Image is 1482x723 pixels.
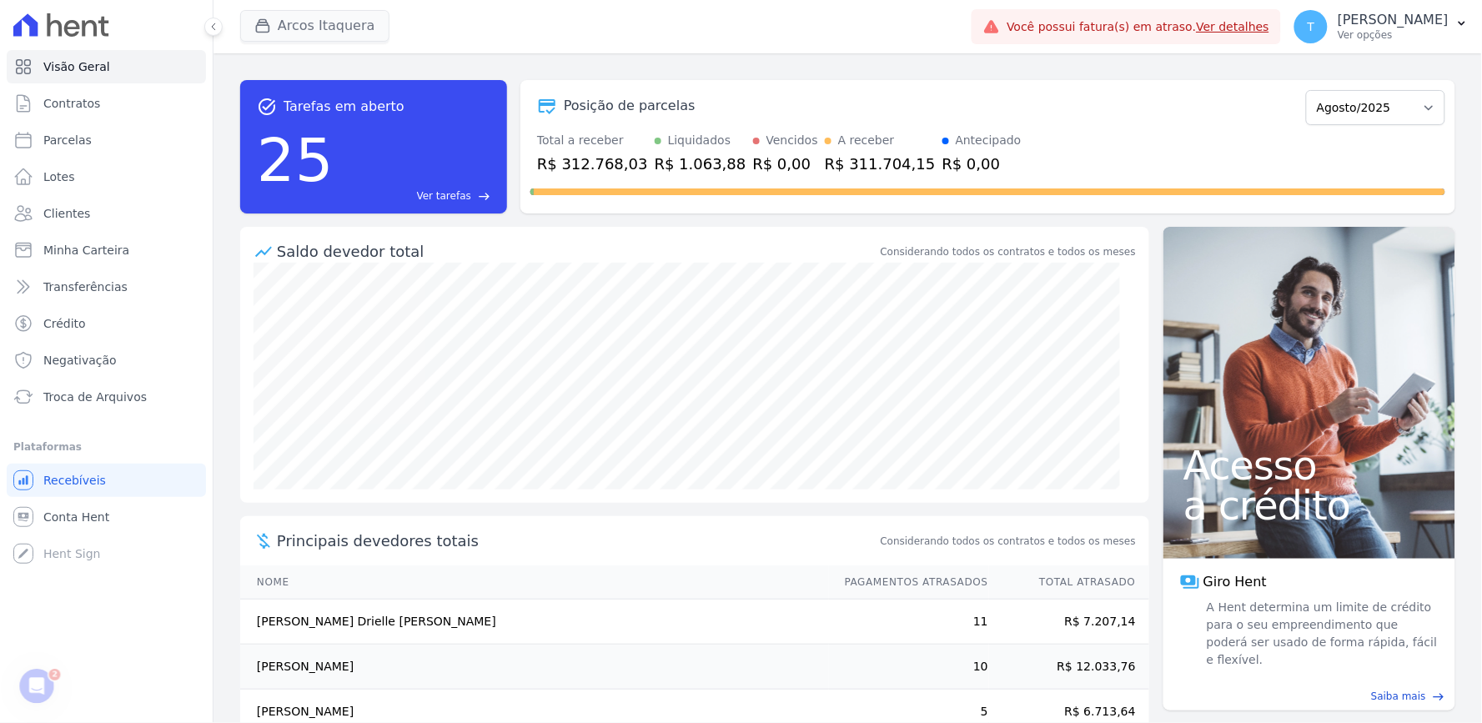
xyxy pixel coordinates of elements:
button: T [PERSON_NAME] Ver opções [1281,3,1482,50]
div: R$ 1.063,88 [655,153,746,175]
a: Crédito [7,307,206,340]
div: Total a receber [537,132,648,149]
a: Ver tarefas east [340,188,490,203]
span: A Hent determina um limite de crédito para o seu empreendimento que poderá ser usado de forma ráp... [1203,599,1439,669]
span: Minha Carteira [43,242,129,259]
th: Pagamentos Atrasados [829,565,989,600]
span: Saiba mais [1371,689,1426,704]
div: Posição de parcelas [564,96,696,116]
span: Acesso [1183,445,1435,485]
span: Giro Hent [1203,572,1267,592]
p: [PERSON_NAME] [1338,12,1449,28]
span: Você possui fatura(s) em atraso. [1007,18,1269,36]
td: 11 [829,600,989,645]
span: Contratos [43,95,100,112]
span: 2 [51,666,64,680]
div: A receber [838,132,895,149]
a: Parcelas [7,123,206,157]
a: Troca de Arquivos [7,380,206,414]
p: Ver opções [1338,28,1449,42]
span: Conta Hent [43,509,109,525]
span: Clientes [43,205,90,222]
button: Arcos Itaquera [240,10,389,42]
span: Lotes [43,168,75,185]
a: Visão Geral [7,50,206,83]
td: [PERSON_NAME] Drielle [PERSON_NAME] [240,600,829,645]
a: Negativação [7,344,206,377]
td: R$ 7.207,14 [989,600,1149,645]
a: Recebíveis [7,464,206,497]
span: a crédito [1183,485,1435,525]
div: R$ 312.768,03 [537,153,648,175]
span: Troca de Arquivos [43,389,147,405]
a: Saiba mais east [1173,689,1445,704]
a: Clientes [7,197,206,230]
span: Tarefas em aberto [284,97,404,117]
td: [PERSON_NAME] [240,645,829,690]
div: R$ 311.704,15 [825,153,936,175]
div: Liquidados [668,132,731,149]
span: task_alt [257,97,277,117]
span: Considerando todos os contratos e todos os meses [881,534,1136,549]
th: Total Atrasado [989,565,1149,600]
span: Parcelas [43,132,92,148]
div: Saldo devedor total [277,240,877,263]
span: Crédito [43,315,86,332]
span: Transferências [43,279,128,295]
td: R$ 12.033,76 [989,645,1149,690]
a: Contratos [7,87,206,120]
a: Ver detalhes [1197,20,1270,33]
div: R$ 0,00 [753,153,818,175]
span: Recebíveis [43,472,106,489]
div: 25 [257,117,334,203]
span: east [478,190,490,203]
div: R$ 0,00 [942,153,1022,175]
div: Antecipado [956,132,1022,149]
td: 10 [829,645,989,690]
a: Minha Carteira [7,233,206,267]
a: Conta Hent [7,500,206,534]
iframe: Intercom live chat [17,666,57,706]
span: Visão Geral [43,58,110,75]
th: Nome [240,565,829,600]
a: Transferências [7,270,206,304]
div: Vencidos [766,132,818,149]
div: Considerando todos os contratos e todos os meses [881,244,1136,259]
span: Ver tarefas [417,188,471,203]
span: Principais devedores totais [277,530,877,552]
span: Negativação [43,352,117,369]
div: Plataformas [13,437,199,457]
span: east [1433,690,1445,703]
a: Lotes [7,160,206,193]
span: T [1308,21,1315,33]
